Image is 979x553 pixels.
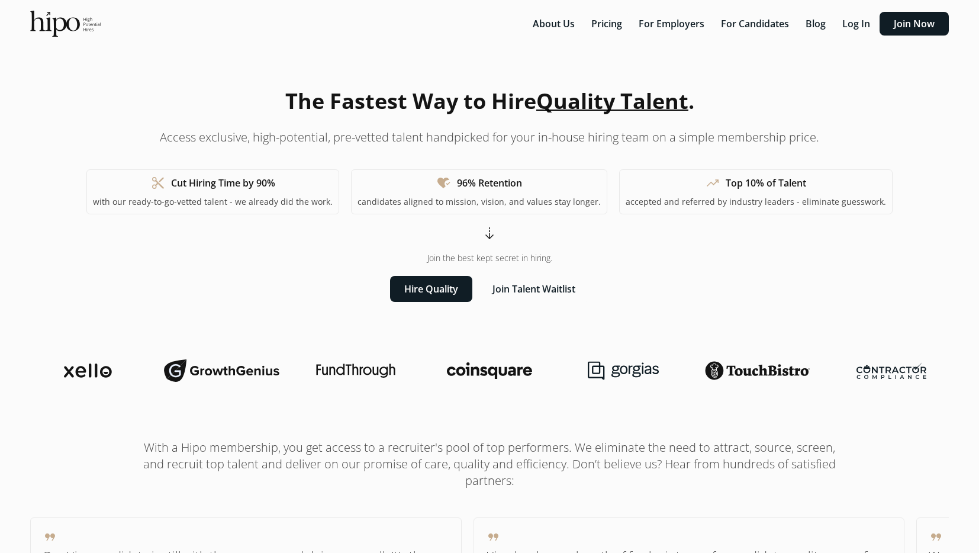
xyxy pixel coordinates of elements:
a: Pricing [584,17,632,30]
span: format_quote [43,530,57,544]
img: gorgias-logo [588,361,659,380]
h1: With a Hipo membership, you get access to a recruiter's pool of top performers. We eliminate the ... [134,439,845,489]
button: Log In [835,12,877,36]
a: Log In [835,17,880,30]
img: contractor-compliance-logo [856,362,926,379]
a: For Candidates [714,17,798,30]
img: growthgenius-logo [164,359,279,382]
p: accepted and referred by industry leaders - eliminate guesswork. [626,196,886,208]
a: For Employers [632,17,714,30]
span: heart_check [437,176,451,190]
button: Join Now [880,12,949,36]
span: Quality Talent [536,86,688,115]
button: Join Talent Waitlist [478,276,590,302]
span: Join the best kept secret in hiring. [427,252,552,264]
a: Blog [798,17,835,30]
p: Access exclusive, high-potential, pre-vetted talent handpicked for your in-house hiring team on a... [160,129,819,146]
h1: 96% Retention [457,176,522,190]
button: Blog [798,12,833,36]
button: For Employers [632,12,711,36]
button: For Candidates [714,12,796,36]
img: official-logo [30,11,101,37]
img: xello-logo [64,364,112,378]
span: arrow_cool_down [482,226,497,240]
p: with our ready-to-go-vetted talent - we already did the work. [93,196,333,208]
a: Join Now [880,17,949,30]
button: Hire Quality [390,276,472,302]
img: coinsquare-logo [447,362,532,379]
span: format_quote [486,530,500,544]
p: candidates aligned to mission, vision, and values stay longer. [358,196,601,208]
img: touchbistro-logo [705,361,810,380]
span: format_quote [929,530,943,544]
h1: Top 10% of Talent [726,176,806,190]
button: About Us [526,12,582,36]
h1: The Fastest Way to Hire . [285,85,694,117]
h1: Cut Hiring Time by 90% [171,176,275,190]
a: About Us [526,17,584,30]
span: trending_up [706,176,720,190]
img: fundthrough-logo [316,364,395,378]
span: content_cut [151,176,165,190]
button: Pricing [584,12,629,36]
